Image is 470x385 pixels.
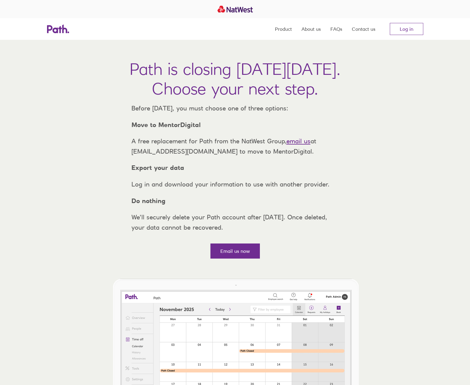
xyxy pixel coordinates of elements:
p: Log in and download your information to use with another provider. [127,179,344,189]
strong: Do nothing [131,197,166,205]
h1: Path is closing [DATE][DATE]. Choose your next step. [130,59,340,98]
a: Email us now [210,243,260,259]
a: Log in [390,23,423,35]
strong: Export your data [131,164,184,171]
strong: Move to MentorDigital [131,121,201,129]
a: About us [301,18,321,40]
a: Product [275,18,292,40]
a: FAQs [330,18,342,40]
p: Before [DATE], you must choose one of three options: [127,103,344,113]
a: email us [286,137,311,145]
p: We’ll securely delete your Path account after [DATE]. Once deleted, your data cannot be recovered. [127,212,344,232]
a: Contact us [352,18,375,40]
p: A free replacement for Path from the NatWest Group, at [EMAIL_ADDRESS][DOMAIN_NAME] to move to Me... [127,136,344,156]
